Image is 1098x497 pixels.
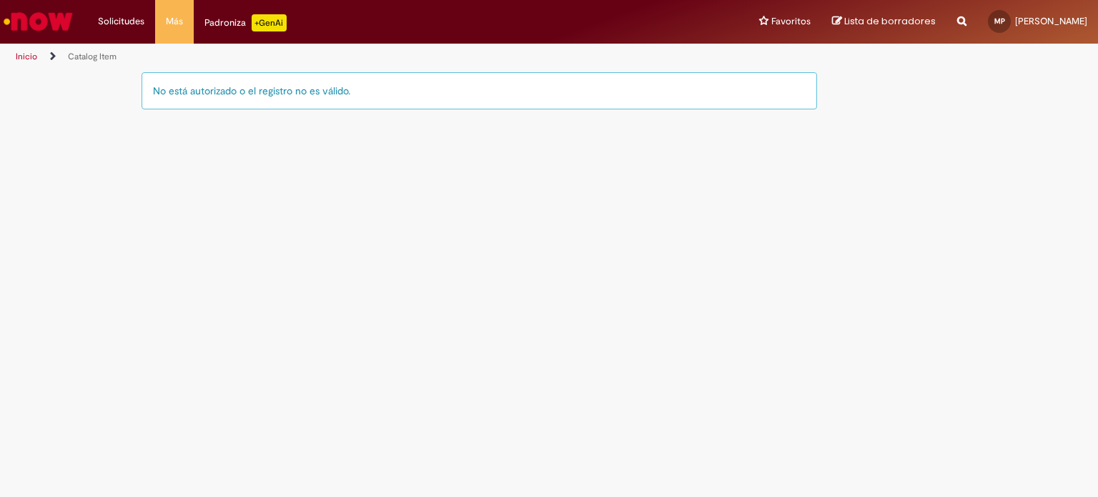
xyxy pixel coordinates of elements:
span: Solicitudes [98,14,144,29]
span: Lista de borradores [844,14,936,28]
a: Inicio [16,51,37,62]
span: Más [166,14,183,29]
span: Favoritos [771,14,811,29]
a: Lista de borradores [832,15,936,29]
ul: Rutas de acceso a la página [11,44,721,70]
span: MP [994,16,1005,26]
a: Catalog Item [68,51,117,62]
span: [PERSON_NAME] [1015,15,1087,27]
div: No está autorizado o el registro no es válido. [142,72,817,109]
div: Padroniza [204,14,287,31]
img: ServiceNow [1,7,75,36]
p: +GenAi [252,14,287,31]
